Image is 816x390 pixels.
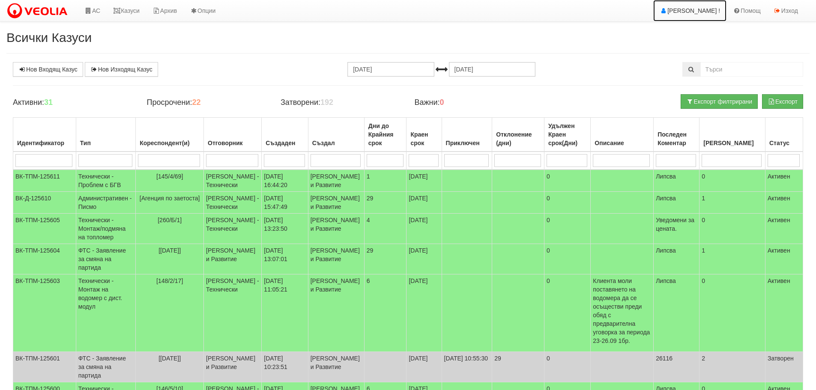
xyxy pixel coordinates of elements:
b: 0 [440,98,444,107]
span: [260/Б/1] [158,217,182,223]
div: Приключен [444,137,490,149]
b: 192 [320,98,333,107]
td: Технически - Проблем с БГВ [76,170,135,192]
button: Експорт [762,94,803,109]
th: Идентификатор: No sort applied, activate to apply an ascending sort [13,118,76,152]
td: Активен [765,192,803,214]
h4: Затворени: [281,98,401,107]
div: Отклонение (дни) [494,128,542,149]
td: [PERSON_NAME] и Развитие [308,170,364,192]
th: Удължен Краен срок(Дни): No sort applied, activate to apply an ascending sort [544,118,590,152]
th: Брой Файлове: No sort applied, activate to apply an ascending sort [699,118,765,152]
td: Технически - Монтаж на водомер с дист. модул [76,274,135,352]
td: [PERSON_NAME] - Технически [204,192,262,214]
td: [PERSON_NAME] и Развитие [308,352,364,382]
th: Кореспондент(и): No sort applied, activate to apply an ascending sort [136,118,204,152]
input: Търсене по Идентификатор, Бл/Вх/Ап, Тип, Описание, Моб. Номер, Имейл, Файл, Коментар, [700,62,803,77]
th: Последен Коментар: No sort applied, activate to apply an ascending sort [654,118,699,152]
span: 4 [367,217,370,223]
td: [PERSON_NAME] и Развитие [308,244,364,274]
td: [DATE] 15:47:49 [262,192,308,214]
td: ФТС - Заявление за смяна на партида [76,352,135,382]
div: Дни до Крайния срок [367,120,404,149]
div: Кореспондент(и) [138,137,201,149]
td: [PERSON_NAME] - Технически [204,170,262,192]
td: [DATE] 10:23:51 [262,352,308,382]
td: [DATE] [407,244,442,274]
td: [DATE] 13:23:50 [262,214,308,244]
span: Липсва [656,247,676,254]
h4: Активни: [13,98,134,107]
td: ВК-ТПМ-125601 [13,352,76,382]
button: Експорт филтрирани [681,94,758,109]
th: Дни до Крайния срок: No sort applied, activate to apply an ascending sort [364,118,407,152]
div: Статус [768,137,801,149]
h4: Просрочени: [146,98,267,107]
div: Описание [593,137,651,149]
td: 0 [544,192,590,214]
th: Създаден: No sort applied, activate to apply an ascending sort [262,118,308,152]
span: [[DATE]] [158,247,181,254]
span: Уведомени за цената. [656,217,694,232]
td: [PERSON_NAME] и Развитие [204,244,262,274]
span: [148/2/17] [156,277,183,284]
td: ВК-ТПМ-125611 [13,170,76,192]
td: Активен [765,170,803,192]
a: Нов Входящ Казус [13,62,83,77]
b: 31 [44,98,53,107]
th: Тип: No sort applied, activate to apply an ascending sort [76,118,135,152]
h4: Важни: [414,98,535,107]
td: 0 [699,214,765,244]
div: Идентификатор [15,137,74,149]
td: [DATE] [407,274,442,352]
td: [PERSON_NAME] и Развитие [308,214,364,244]
td: 0 [544,170,590,192]
span: [Агенция по заетоста] [140,195,200,202]
td: [DATE] [407,170,442,192]
td: [DATE] 16:44:20 [262,170,308,192]
div: Краен срок [409,128,439,149]
div: Отговорник [206,137,259,149]
h2: Всички Казуси [6,30,810,45]
th: Описание: No sort applied, activate to apply an ascending sort [591,118,654,152]
td: [PERSON_NAME] - Технически [204,274,262,352]
td: Административен - Писмо [76,192,135,214]
div: Последен Коментар [656,128,697,149]
span: 1 [367,173,370,180]
td: 0 [699,274,765,352]
span: [[DATE]] [158,355,181,362]
div: Тип [78,137,133,149]
span: 29 [367,195,374,202]
th: Създал: No sort applied, activate to apply an ascending sort [308,118,364,152]
div: Удължен Краен срок(Дни) [547,120,588,149]
td: [PERSON_NAME] и Развитие [308,274,364,352]
td: [DATE] [407,192,442,214]
th: Отговорник: No sort applied, activate to apply an ascending sort [204,118,262,152]
td: [DATE] [407,352,442,382]
td: ВК-ТПМ-125605 [13,214,76,244]
span: 26116 [656,355,673,362]
td: 29 [492,352,544,382]
th: Статус: No sort applied, activate to apply an ascending sort [765,118,803,152]
td: 0 [544,244,590,274]
a: Нов Изходящ Казус [85,62,158,77]
span: Липсва [656,173,676,180]
td: 0 [699,170,765,192]
td: [DATE] 11:05:21 [262,274,308,352]
p: Клиента моли поставянето на водомера да се осъществи преди обяд с предварителна уговорка за перио... [593,277,651,345]
div: Създаден [264,137,305,149]
th: Краен срок: No sort applied, activate to apply an ascending sort [407,118,442,152]
span: 6 [367,277,370,284]
th: Приключен: No sort applied, activate to apply an ascending sort [442,118,492,152]
td: ВК-ТПМ-125603 [13,274,76,352]
td: 0 [544,274,590,352]
td: 2 [699,352,765,382]
img: VeoliaLogo.png [6,2,72,20]
td: Затворен [765,352,803,382]
td: Активен [765,274,803,352]
td: Активен [765,214,803,244]
b: 22 [192,98,200,107]
td: [DATE] [407,214,442,244]
td: 0 [544,214,590,244]
div: [PERSON_NAME] [702,137,763,149]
